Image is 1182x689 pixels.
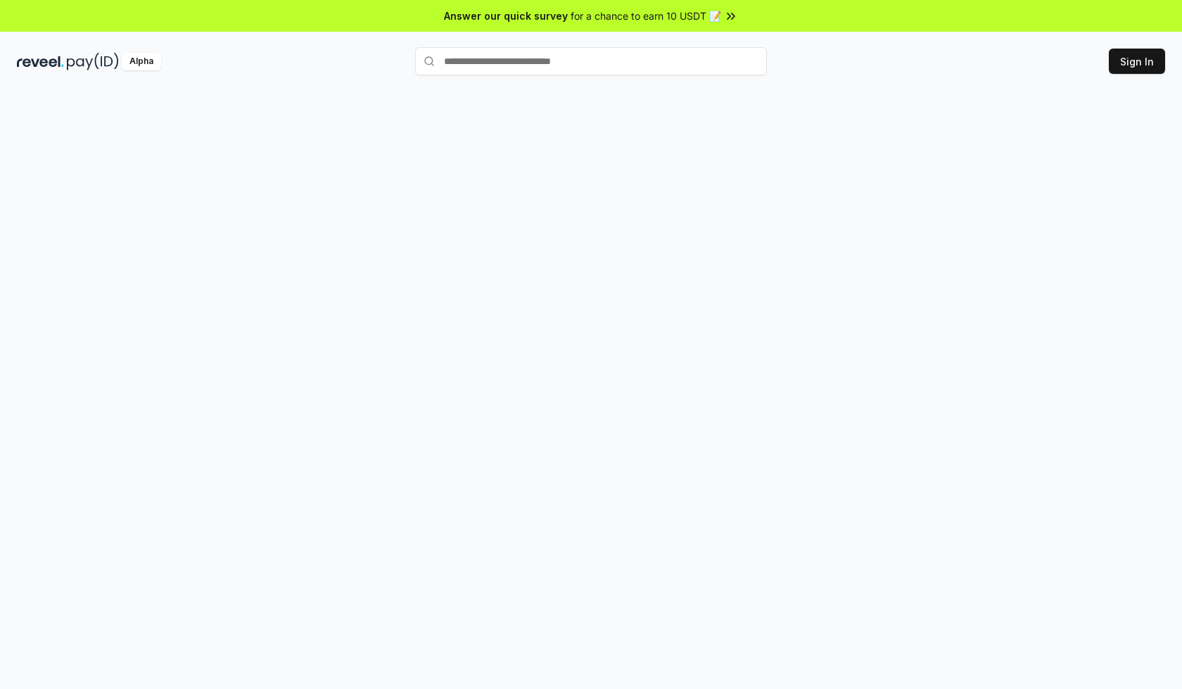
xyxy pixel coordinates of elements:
[444,8,568,23] span: Answer our quick survey
[17,53,64,70] img: reveel_dark
[1109,49,1165,74] button: Sign In
[122,53,161,70] div: Alpha
[67,53,119,70] img: pay_id
[571,8,721,23] span: for a chance to earn 10 USDT 📝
